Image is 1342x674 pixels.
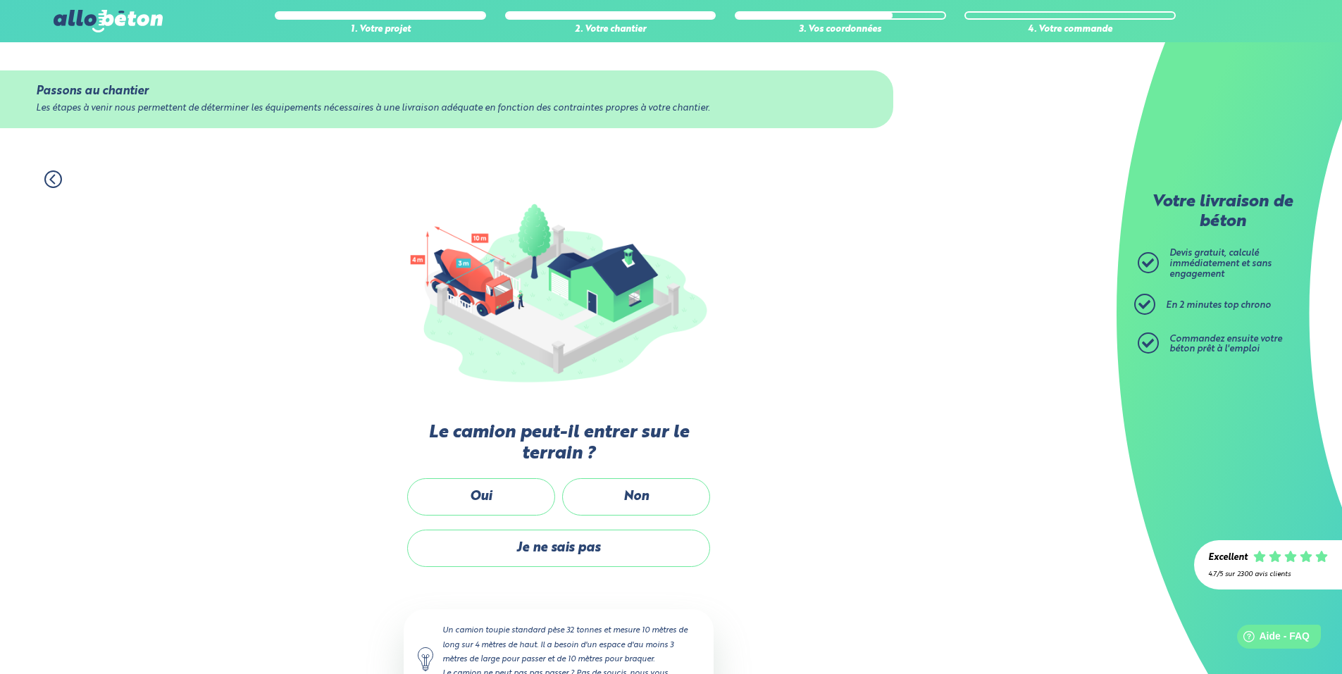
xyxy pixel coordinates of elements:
div: 1. Votre projet [275,25,486,35]
div: 4.7/5 sur 2300 avis clients [1208,570,1328,578]
label: Non [562,478,710,516]
div: Passons au chantier [36,85,858,98]
p: Votre livraison de béton [1141,193,1303,232]
div: 2. Votre chantier [505,25,716,35]
span: En 2 minutes top chrono [1166,301,1271,310]
div: Les étapes à venir nous permettent de déterminer les équipements nécessaires à une livraison adéq... [36,104,858,114]
div: Excellent [1208,553,1248,563]
span: Devis gratuit, calculé immédiatement et sans engagement [1169,249,1272,278]
span: Commandez ensuite votre béton prêt à l'emploi [1169,335,1282,354]
label: Je ne sais pas [407,530,710,567]
img: allobéton [54,10,162,32]
iframe: Help widget launcher [1217,619,1327,659]
label: Le camion peut-il entrer sur le terrain ? [404,423,714,464]
label: Oui [407,478,555,516]
div: 4. Votre commande [964,25,1176,35]
div: 3. Vos coordonnées [735,25,946,35]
